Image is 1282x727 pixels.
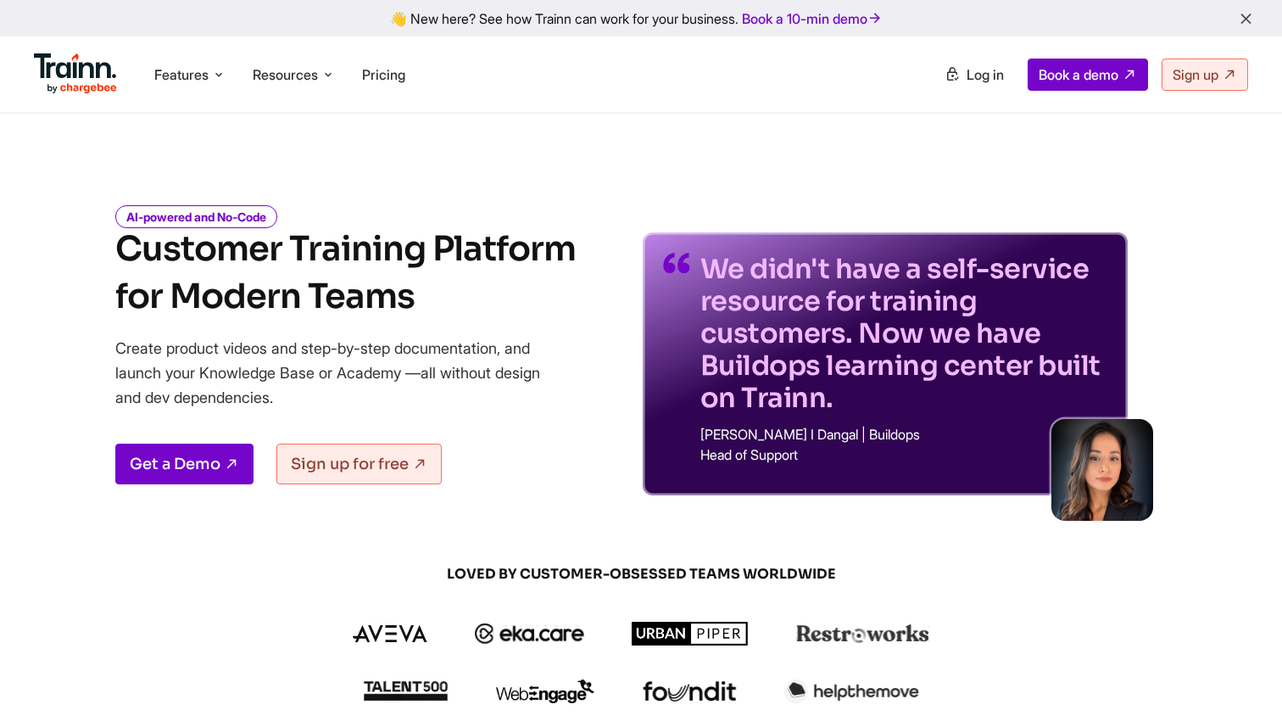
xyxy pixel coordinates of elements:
[632,622,749,646] img: urbanpiper logo
[784,679,919,703] img: helpthemove logo
[1162,59,1248,91] a: Sign up
[115,226,576,321] h1: Customer Training Platform for Modern Teams
[663,253,690,273] img: quotes-purple.41a7099.svg
[34,53,117,94] img: Trainn Logo
[115,205,277,228] i: AI-powered and No-Code
[115,336,565,410] p: Create product videos and step-by-step documentation, and launch your Knowledge Base or Academy —...
[362,66,405,83] a: Pricing
[700,253,1107,414] p: We didn't have a self-service resource for training customers. Now we have Buildops learning cent...
[967,66,1004,83] span: Log in
[1051,419,1153,521] img: sabina-buildops.d2e8138.png
[1028,59,1148,91] a: Book a demo
[1039,66,1118,83] span: Book a demo
[115,444,254,484] a: Get a Demo
[475,624,585,644] img: ekacare logo
[796,624,929,643] img: restroworks logo
[700,448,1107,461] p: Head of Support
[642,681,737,702] img: foundit logo
[353,625,427,642] img: aveva logo
[934,59,1014,90] a: Log in
[363,680,448,702] img: talent500 logo
[234,565,1048,584] span: LOVED BY CUSTOMER-OBSESSED TEAMS WORLDWIDE
[496,679,594,703] img: webengage logo
[739,7,886,31] a: Book a 10-min demo
[700,428,1107,441] p: [PERSON_NAME] I Dangal | Buildops
[154,65,209,84] span: Features
[10,10,1272,26] div: 👋 New here? See how Trainn can work for your business.
[253,65,318,84] span: Resources
[1173,66,1218,83] span: Sign up
[276,444,442,484] a: Sign up for free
